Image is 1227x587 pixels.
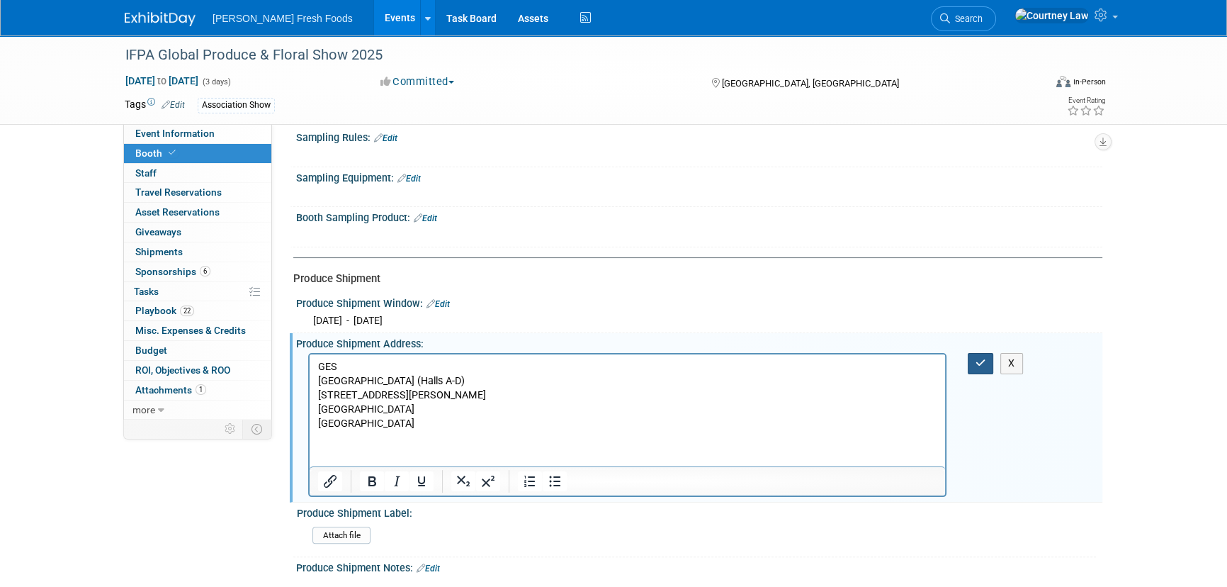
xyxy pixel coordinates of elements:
[476,471,500,491] button: Superscript
[124,301,271,320] a: Playbook22
[124,282,271,301] a: Tasks
[124,203,271,222] a: Asset Reservations
[1014,8,1089,23] img: Courtney Law
[135,128,215,139] span: Event Information
[124,401,271,420] a: more
[169,149,176,157] i: Booth reservation complete
[135,246,183,257] span: Shipments
[360,471,384,491] button: Bold
[135,206,220,218] span: Asset Reservations
[162,100,185,110] a: Edit
[124,242,271,262] a: Shipments
[125,12,196,26] img: ExhibitDay
[132,404,155,415] span: more
[414,213,437,223] a: Edit
[135,325,246,336] span: Misc. Expenses & Credits
[124,124,271,143] a: Event Information
[124,164,271,183] a: Staff
[135,226,181,237] span: Giveaways
[374,133,397,143] a: Edit
[1073,77,1106,87] div: In-Person
[135,345,167,356] span: Budget
[135,147,179,159] span: Booth
[543,471,567,491] button: Bullet list
[198,98,275,113] div: Association Show
[124,361,271,380] a: ROI, Objectives & ROO
[960,74,1106,95] div: Event Format
[950,13,983,24] span: Search
[721,78,898,89] span: [GEOGRAPHIC_DATA], [GEOGRAPHIC_DATA]
[125,97,185,113] td: Tags
[417,564,440,574] a: Edit
[124,341,271,360] a: Budget
[293,272,1092,286] div: Produce Shipment
[385,471,409,491] button: Italic
[426,299,450,309] a: Edit
[124,223,271,242] a: Giveaways
[134,286,159,297] span: Tasks
[296,127,1102,145] div: Sampling Rules:
[296,207,1102,225] div: Booth Sampling Product:
[931,6,996,31] a: Search
[296,293,1102,311] div: Produce Shipment Window:
[201,77,231,86] span: (3 days)
[135,305,194,316] span: Playbook
[1000,353,1023,374] button: X
[451,471,475,491] button: Subscript
[196,384,206,395] span: 1
[243,420,272,438] td: Toggle Event Tabs
[124,381,271,400] a: Attachments1
[409,471,434,491] button: Underline
[1067,97,1105,104] div: Event Rating
[296,333,1102,351] div: Produce Shipment Address:
[180,306,194,316] span: 22
[155,75,169,86] span: to
[124,183,271,202] a: Travel Reservations
[297,503,1096,520] div: Produce Shipment Label:
[296,557,1102,576] div: Produce Shipment Notes:
[296,167,1102,186] div: Sampling Equipment:
[218,420,243,438] td: Personalize Event Tab Strip
[135,266,210,277] span: Sponsorships
[124,321,271,340] a: Misc. Expenses & Credits
[135,384,206,396] span: Attachments
[135,364,230,376] span: ROI, Objectives & ROO
[125,74,199,87] span: [DATE] [DATE]
[124,144,271,163] a: Booth
[313,315,383,326] span: [DATE] - [DATE]
[213,13,353,24] span: [PERSON_NAME] Fresh Foods
[135,186,222,198] span: Travel Reservations
[124,262,271,281] a: Sponsorships6
[375,74,460,89] button: Committed
[318,471,342,491] button: Insert/edit link
[135,167,157,179] span: Staff
[120,43,1022,68] div: IFPA Global Produce & Floral Show 2025
[310,354,945,466] iframe: Rich Text Area
[1056,76,1070,87] img: Format-Inperson.png
[518,471,542,491] button: Numbered list
[200,266,210,276] span: 6
[397,174,421,184] a: Edit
